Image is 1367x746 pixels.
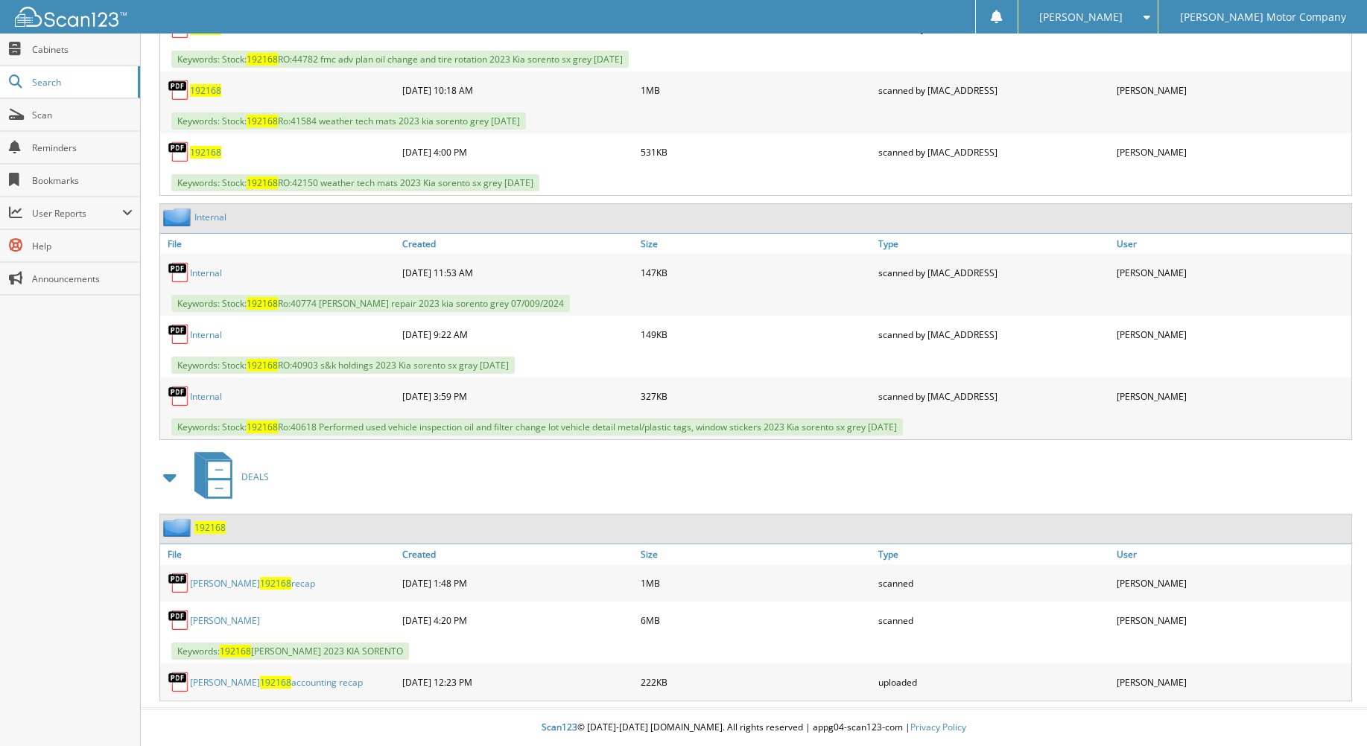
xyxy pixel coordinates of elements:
span: [PERSON_NAME] Motor Company [1180,13,1346,22]
span: Bookmarks [32,174,133,187]
div: 149KB [637,319,875,349]
img: PDF.png [168,671,190,693]
img: PDF.png [168,141,190,163]
span: Scan123 [542,721,577,733]
div: 1MB [637,75,875,105]
span: Help [32,240,133,252]
div: [PERSON_NAME] [1113,258,1351,287]
div: [PERSON_NAME] [1113,568,1351,598]
div: 327KB [637,381,875,411]
div: [PERSON_NAME] [1113,319,1351,349]
span: 192168 [220,645,251,657]
a: Privacy Policy [910,721,966,733]
span: 192168 [247,115,278,127]
a: DEALS [185,447,269,506]
span: 192168 [260,676,291,689]
div: [PERSON_NAME] [1113,605,1351,635]
a: Internal [190,390,222,403]
div: 531KB [637,137,875,167]
a: Size [637,544,875,564]
div: 1MB [637,568,875,598]
div: scanned by [MAC_ADDRESS] [875,381,1113,411]
iframe: Chat Widget [1293,675,1367,746]
div: [PERSON_NAME] [1113,667,1351,697]
span: 192168 [247,359,278,372]
span: Search [32,76,130,89]
span: Keywords: Stock: RO:40903 s&k holdings 2023 Kia sorento sx gray [DATE] [171,357,515,374]
a: Size [637,234,875,254]
span: Keywords: Stock: RO:42150 weather tech mats 2023 Kia sorento sx grey [DATE] [171,174,539,191]
a: File [160,544,399,564]
a: [PERSON_NAME] [190,614,260,627]
div: [DATE] 9:22 AM [399,319,637,349]
a: Created [399,544,637,564]
div: uploaded [875,667,1113,697]
span: Announcements [32,272,133,285]
div: scanned [875,605,1113,635]
div: [DATE] 11:53 AM [399,258,637,287]
a: 192168 [190,84,221,97]
div: 147KB [637,258,875,287]
a: Type [875,234,1113,254]
span: 192168 [247,53,278,66]
img: PDF.png [168,609,190,631]
div: 6MB [637,605,875,635]
div: [DATE] 4:20 PM [399,605,637,635]
div: 222KB [637,667,875,697]
a: Internal [190,267,222,279]
span: Keywords: Stock: RO:44782 fmc adv plan oil change and tire rotation 2023 Kia sorento sx grey [DATE] [171,51,629,68]
div: scanned by [MAC_ADDRESS] [875,319,1113,349]
div: scanned by [MAC_ADDRESS] [875,137,1113,167]
div: [PERSON_NAME] [1113,75,1351,105]
span: 192168 [260,577,291,590]
div: [DATE] 4:00 PM [399,137,637,167]
a: [PERSON_NAME]192168accounting recap [190,676,363,689]
span: [PERSON_NAME] [1039,13,1123,22]
span: Keywords: Stock: Ro:41584 weather tech mats 2023 kia sorento grey [DATE] [171,112,526,130]
a: Internal [194,211,226,223]
span: Keywords: Stock: Ro:40618 Performed used vehicle inspection oil and filter change lot vehicle det... [171,418,903,436]
span: 192168 [247,421,278,433]
a: User [1113,544,1351,564]
img: folder2.png [163,208,194,226]
a: Type [875,544,1113,564]
img: PDF.png [168,261,190,284]
span: User Reports [32,207,122,220]
div: © [DATE]-[DATE] [DOMAIN_NAME]. All rights reserved | appg04-scan123-com | [141,710,1367,746]
span: Keywords: [PERSON_NAME] 2023 KIA SORENTO [171,643,409,660]
a: [PERSON_NAME]192168recap [190,577,315,590]
div: [PERSON_NAME] [1113,381,1351,411]
span: Keywords: Stock: Ro:40774 [PERSON_NAME] repair 2023 kia sorento grey 07/009/2024 [171,295,570,312]
div: [DATE] 12:23 PM [399,667,637,697]
img: PDF.png [168,323,190,345]
div: [PERSON_NAME] [1113,137,1351,167]
div: scanned [875,568,1113,598]
img: scan123-logo-white.svg [15,7,127,27]
div: [DATE] 10:18 AM [399,75,637,105]
a: 192168 [190,146,221,159]
span: Reminders [32,141,133,154]
a: 192168 [194,521,226,534]
img: PDF.png [168,572,190,594]
span: Scan [32,109,133,121]
div: scanned by [MAC_ADDRESS] [875,258,1113,287]
a: File [160,234,399,254]
div: [DATE] 1:48 PM [399,568,637,598]
span: Cabinets [32,43,133,56]
img: PDF.png [168,79,190,101]
a: Created [399,234,637,254]
a: User [1113,234,1351,254]
div: scanned by [MAC_ADDRESS] [875,75,1113,105]
a: Internal [190,328,222,341]
span: 192168 [247,297,278,310]
img: PDF.png [168,385,190,407]
span: DEALS [241,471,269,483]
span: 192168 [247,176,278,189]
img: folder2.png [163,518,194,537]
div: [DATE] 3:59 PM [399,381,637,411]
